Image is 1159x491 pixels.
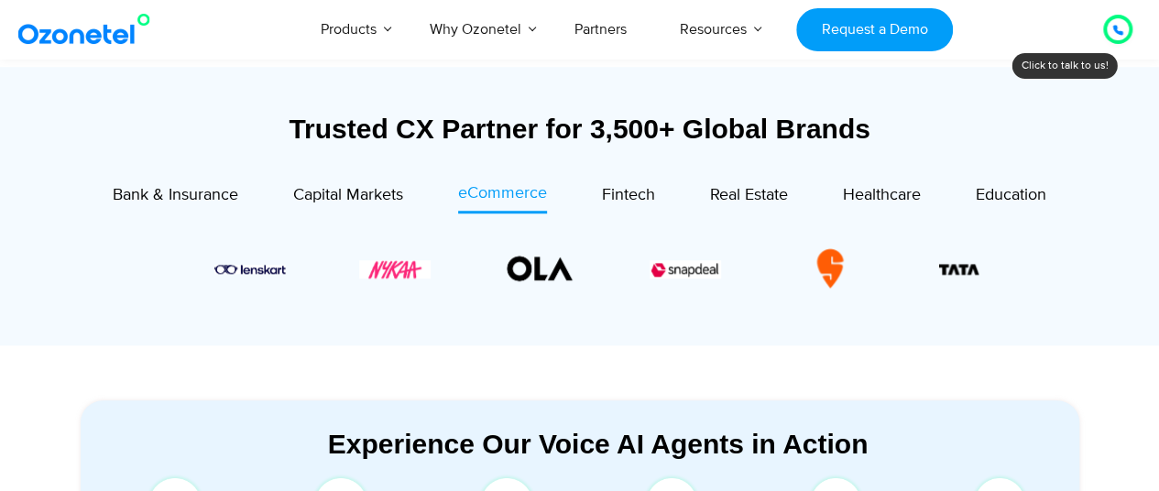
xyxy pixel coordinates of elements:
div: 5 / 14 [214,257,286,279]
a: Capital Markets [293,181,403,213]
img: Lenskart.png [214,265,286,275]
div: Image Carousel [181,233,979,304]
span: Fintech [602,185,655,205]
div: 6 / 14 [359,257,431,279]
a: eCommerce [458,181,547,213]
span: eCommerce [458,183,547,203]
div: 7 / 14 [504,248,575,289]
span: Education [976,185,1046,205]
span: Healthcare [843,185,921,205]
a: Education [976,181,1046,213]
div: Trusted CX Partner for 3,500+ Global Brands [81,113,1079,145]
span: Bank & Insurance [113,185,238,205]
a: Request a Demo [796,8,953,51]
span: Capital Markets [293,185,403,205]
a: Fintech [602,181,655,213]
div: Experience Our Voice AI Agents in Action [99,428,1098,460]
img: Ola-Cabs-Symbol.png [504,248,575,289]
a: Bank & Insurance [113,181,238,213]
a: Real Estate [710,181,788,213]
a: Healthcare [843,181,921,213]
img: Nykaa.png [359,261,431,278]
span: Real Estate [710,185,788,205]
